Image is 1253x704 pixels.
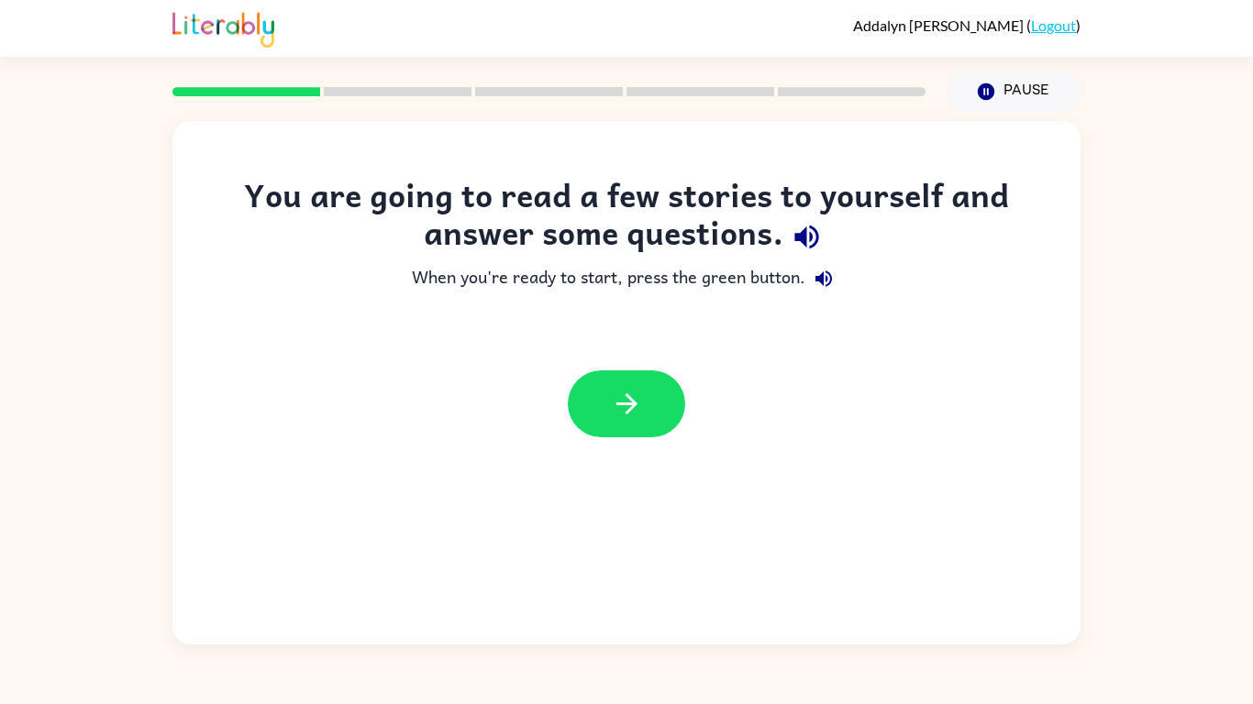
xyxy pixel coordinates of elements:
[1031,16,1076,34] a: Logout
[209,176,1044,260] div: You are going to read a few stories to yourself and answer some questions.
[948,71,1081,113] button: Pause
[172,7,274,48] img: Literably
[209,260,1044,297] div: When you're ready to start, press the green button.
[853,16,1026,34] span: Addalyn [PERSON_NAME]
[853,16,1081,34] div: ( )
